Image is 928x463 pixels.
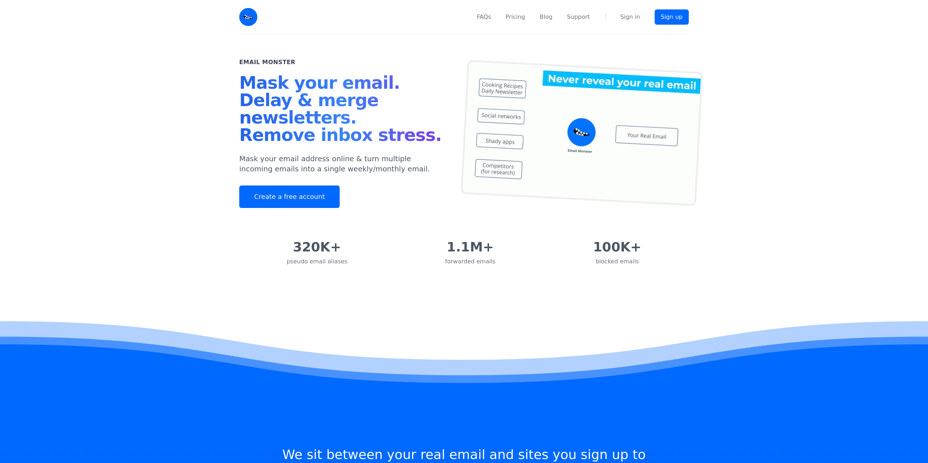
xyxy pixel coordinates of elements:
a: Sign up [655,9,689,25]
div: 320K+ [287,240,348,254]
a: Pricing [506,13,525,21]
img: temp mail, free temporary mail, Temporary Email [461,60,703,206]
a: Create a free account [239,185,340,208]
div: 1.1M+ [445,240,496,254]
a: Sign in [620,13,640,21]
a: Blog [540,13,552,21]
div: pseudo email aliases [287,257,348,266]
div: 100K+ [593,240,641,254]
div: blocked emails [593,257,641,266]
h1: Mask your email. Delay & merge newsletters. Remove inbox stress. [239,74,447,146]
img: Email Monster [239,8,257,26]
p: Mask your email address online & turn multiple incoming emails into a single weekly/monthly email. [239,154,447,174]
h2: Email Monster [239,58,295,67]
a: FAQs [477,13,491,21]
a: Support [567,13,590,21]
div: forwarded emails [445,257,496,266]
h2: We sit between your real email and sites you sign up to [282,448,646,461]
